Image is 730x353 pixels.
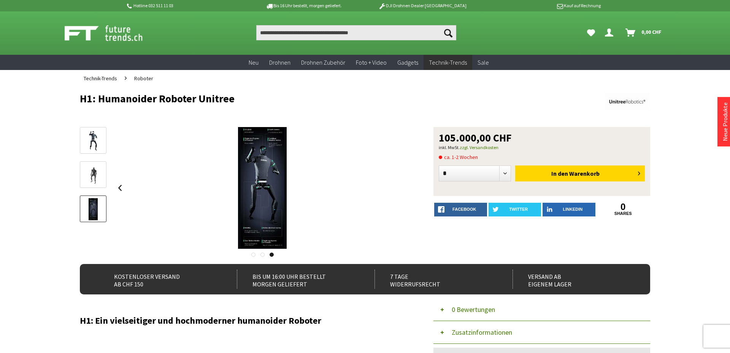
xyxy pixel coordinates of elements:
p: inkl. MwSt. [439,143,645,152]
span: Warenkorb [569,170,600,177]
span: Neu [249,59,259,66]
span: 0,00 CHF [641,26,662,38]
button: Suchen [440,25,456,40]
button: 0 Bewertungen [433,298,650,321]
span: In den [551,170,568,177]
a: Neu [243,55,264,70]
a: twitter [489,203,541,216]
span: Drohnen Zubehör [301,59,345,66]
h1: H1: Humanoider Roboter Unitree [80,93,536,104]
img: Vorschau: H1: Humanoider Roboter Unitree [82,130,104,152]
a: facebook [434,203,487,216]
span: Technik-Trends [84,75,117,82]
div: Bis um 16:00 Uhr bestellt Morgen geliefert [237,270,358,289]
span: Foto + Video [356,59,387,66]
div: Kostenloser Versand ab CHF 150 [99,270,220,289]
a: Sale [472,55,494,70]
button: Zusatzinformationen [433,321,650,344]
a: 0 [597,203,650,211]
a: Dein Konto [602,25,619,40]
a: LinkedIn [543,203,595,216]
img: Unitree Roboter [605,93,650,110]
span: Gadgets [397,59,418,66]
p: DJI Drohnen Dealer [GEOGRAPHIC_DATA] [363,1,482,10]
button: In den Warenkorb [515,165,645,181]
p: Bis 16 Uhr bestellt, morgen geliefert. [244,1,363,10]
a: Roboter [130,70,157,87]
div: Versand ab eigenem Lager [513,270,634,289]
span: facebook [452,207,476,211]
span: LinkedIn [563,207,582,211]
span: Technik-Trends [429,59,467,66]
span: 105.000,00 CHF [439,132,512,143]
span: twitter [509,207,528,211]
span: Roboter [134,75,153,82]
a: shares [597,211,650,216]
a: Foto + Video [351,55,392,70]
a: Technik-Trends [80,70,121,87]
a: Drohnen [264,55,296,70]
a: Gadgets [392,55,424,70]
a: Drohnen Zubehör [296,55,351,70]
a: zzgl. Versandkosten [460,145,498,150]
p: Kauf auf Rechnung [482,1,600,10]
span: Drohnen [269,59,290,66]
a: Technik-Trends [424,55,472,70]
a: Meine Favoriten [583,25,599,40]
p: Hotline 032 511 11 03 [125,1,244,10]
a: Neue Produkte [721,102,729,141]
h2: H1: Ein vielseitiger und hochmoderner humanoider Roboter [80,316,411,326]
input: Produkt, Marke, Kategorie, EAN, Artikelnummer… [256,25,456,40]
span: Sale [478,59,489,66]
div: 7 Tage Widerrufsrecht [375,270,496,289]
a: Warenkorb [622,25,665,40]
span: ca. 1-2 Wochen [439,153,478,162]
img: Shop Futuretrends - zur Startseite wechseln [65,24,159,43]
